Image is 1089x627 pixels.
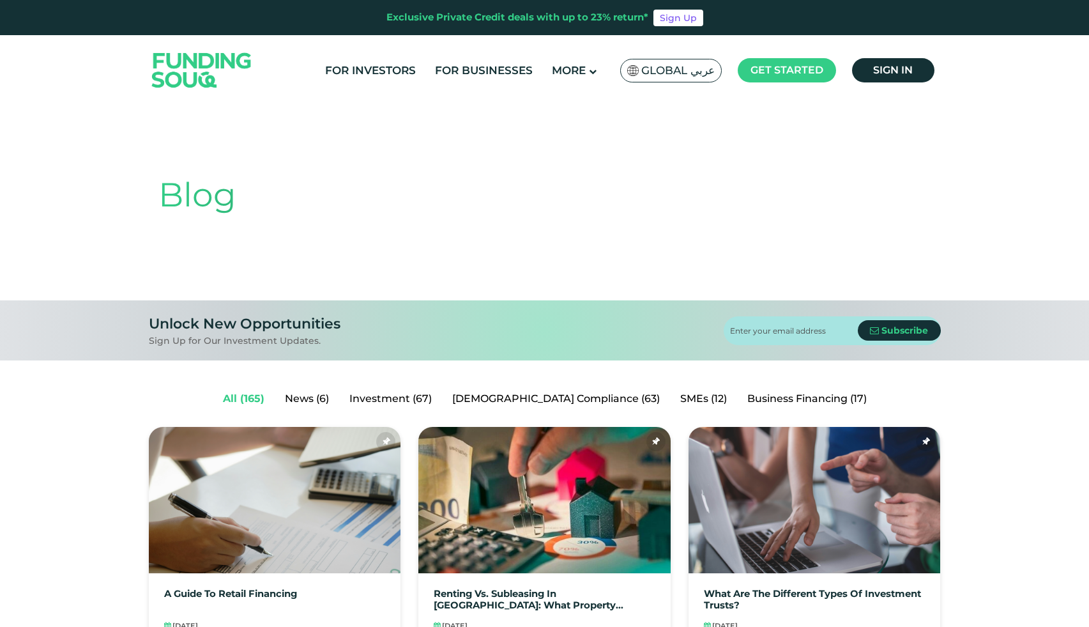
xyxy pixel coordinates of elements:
a: What are the different types of investment trusts? [704,589,925,611]
span: Get started [750,64,823,76]
img: SA Flag [627,65,639,76]
a: Renting vs. Subleasing in [GEOGRAPHIC_DATA]: What Property Investors Need to Know [434,589,655,611]
img: What is retail financing? [149,427,401,573]
div: Unlock New Opportunities [149,313,340,334]
a: A guide to retail financing [164,589,297,611]
a: [DEMOGRAPHIC_DATA] Compliance (63) [442,386,670,412]
button: Subscribe [858,320,941,341]
span: Sign in [873,64,913,76]
a: Investment (67) [339,386,442,412]
h1: Blog [158,175,931,215]
span: Global عربي [641,63,715,78]
div: Exclusive Private Credit deals with up to 23% return* [386,10,648,25]
a: News (6) [275,386,339,412]
img: Logo [139,38,264,102]
a: Business Financing (17) [737,386,877,412]
a: All (165) [213,386,275,412]
img: different types of investment trusts? [689,427,941,573]
span: More [552,64,586,77]
div: Sign Up for Our Investment Updates. [149,334,340,348]
a: For Businesses [432,60,536,81]
a: For Investors [322,60,419,81]
span: Subscribe [881,325,928,336]
a: Sign Up [653,10,703,26]
input: Enter your email address [730,316,858,345]
img: Renting vs. Subleasing in Dubai [418,427,671,573]
a: Sign in [852,58,934,82]
a: SMEs (12) [670,386,737,412]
